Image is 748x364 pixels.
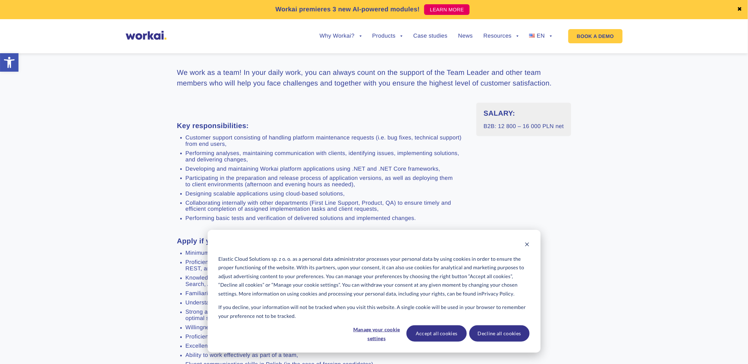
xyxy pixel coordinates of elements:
[372,33,403,39] a: Products
[186,150,466,163] li: Performing analyses, maintaining communication with clients, identifying issues, implementing sol...
[186,334,466,341] li: Proficiency in English (spoken and written) at B2 level,
[186,343,466,350] li: Excellent communication skills,
[177,238,240,246] strong: Apply if you have:
[413,33,447,39] a: Case studies
[218,303,529,320] p: If you decline, your information will not be tracked when you visit this website. A single cookie...
[2,136,6,140] input: I hereby consent to the processing of my personal data of a special category contained in my appl...
[469,325,530,342] button: Decline all cookies
[186,175,466,188] li: Participating in the preparation and release process of application versions, as well as deployin...
[349,325,404,342] button: Manage your cookie settings
[177,67,571,89] h3: We work as a team! In your daily work, you can always count on the support of the Team Leader and...
[104,190,137,197] a: Privacy Policy
[218,255,529,298] p: Elastic Cloud Solutions sp. z o. o. as a personal data administrator processes your personal data...
[2,98,321,118] span: I hereby consent to the processing of the personal data I have provided during the recruitment pr...
[186,325,466,331] li: Willingness to perform duties in the afternoon and evening hours, depending on current needs,
[186,166,466,172] li: Developing and maintaining Workai platform applications using .NET and .NET Core frameworks,
[186,291,466,297] li: Familiarity and experience in developing SaaS applications,
[2,99,6,104] input: I hereby consent to the processing of the personal data I have provided during the recruitment pr...
[186,191,466,197] li: Designing scalable applications using cloud-based solutions,
[484,108,564,119] h3: SALARY:
[167,29,224,36] span: Mobile phone number
[186,250,466,257] li: Minimum 4+ years of commercial experience in building scalable web applications,
[406,325,467,342] button: Accept all cookies
[2,135,331,161] span: I hereby consent to the processing of my personal data of a special category contained in my appl...
[186,135,466,148] li: Customer support consisting of handling platform maintenance requests (i.e. bug fixes, technical ...
[424,4,470,15] a: LEARN MORE
[186,353,466,359] li: Ability to work effectively as part of a team,
[568,29,622,43] a: BOOK A DEMO
[484,122,564,131] p: B2B: 12 800 – 16 000 PLN net
[186,300,466,307] li: Understanding and ability to apply best design patterns and practices,
[484,33,519,39] a: Resources
[737,7,742,12] a: ✖
[186,260,466,272] li: Proficiency in .NET Framework, [DOMAIN_NAME] MVC, Web API 2, Transact-SQL, Entity Framework, REST...
[208,230,541,353] div: Cookie banner
[320,33,361,39] a: Why Workai?
[458,33,473,39] a: News
[525,241,530,250] button: Dismiss cookie banner
[537,33,545,39] span: EN
[482,289,514,298] a: Privacy Policy
[186,275,466,288] li: Knowledge of Microsoft Azure services such as Azure App Services, Azure Functions, Cosmos DB, Azu...
[186,200,466,213] li: Collaborating internally with other departments (First Line Support, Product, QA) to ensure timel...
[177,122,249,130] strong: Key responsibilities:
[275,5,420,14] p: Workai premieres 3 new AI-powered modules!
[186,309,466,322] li: Strong analytical thinking skills, including the ability to assess facts and draw conclusions to ...
[186,216,466,222] li: Performing basic tests and verification of delivered solutions and implemented changes.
